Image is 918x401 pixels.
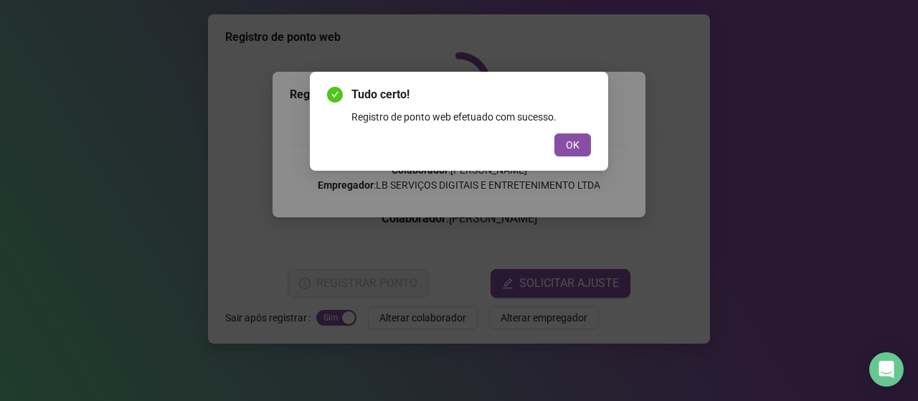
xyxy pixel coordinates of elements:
button: OK [554,133,591,156]
div: Registro de ponto web efetuado com sucesso. [351,109,591,125]
span: OK [566,137,579,153]
span: check-circle [327,87,343,103]
span: Tudo certo! [351,86,591,103]
div: Open Intercom Messenger [869,352,904,387]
